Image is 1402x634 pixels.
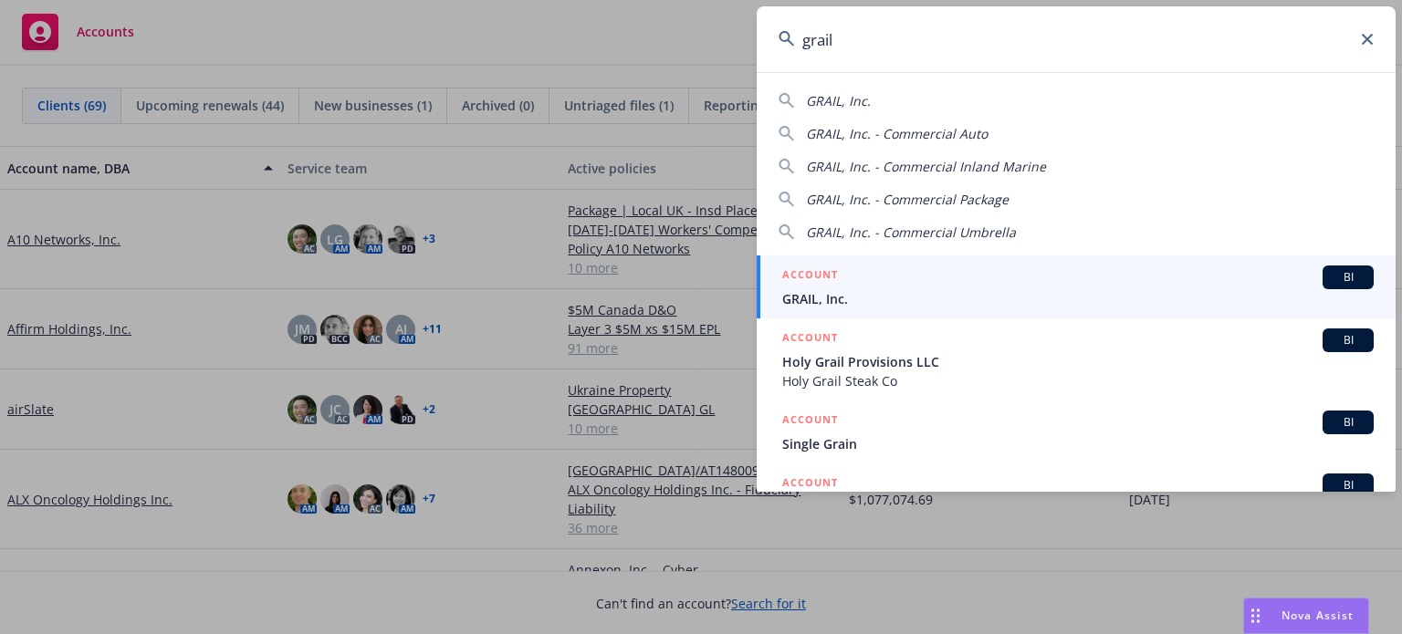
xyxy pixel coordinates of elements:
span: GRAIL, Inc. [782,289,1374,308]
span: Nova Assist [1282,608,1354,623]
h5: ACCOUNT [782,473,838,495]
span: Holy Grail Steak Co [782,371,1374,390]
a: ACCOUNTBISingle Grain [757,400,1396,463]
input: Search... [757,6,1396,72]
span: BI [1330,414,1366,431]
span: GRAIL, Inc. - Commercial Auto [806,125,988,142]
a: ACCOUNTBI [757,463,1396,526]
span: GRAIL, Inc. [806,92,871,109]
h5: ACCOUNT [782,411,838,432]
h5: ACCOUNT [782,328,838,350]
span: BI [1330,269,1366,286]
span: BI [1330,477,1366,494]
a: ACCOUNTBIGRAIL, Inc. [757,255,1396,318]
span: Single Grain [782,434,1374,453]
h5: ACCOUNT [782,265,838,287]
div: Drag to move [1244,598,1267,633]
span: BI [1330,332,1366,348]
button: Nova Assist [1243,598,1369,634]
span: Holy Grail Provisions LLC [782,352,1374,371]
span: GRAIL, Inc. - Commercial Package [806,191,1009,208]
span: GRAIL, Inc. - Commercial Inland Marine [806,158,1046,175]
span: GRAIL, Inc. - Commercial Umbrella [806,223,1016,241]
a: ACCOUNTBIHoly Grail Provisions LLCHoly Grail Steak Co [757,318,1396,400]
